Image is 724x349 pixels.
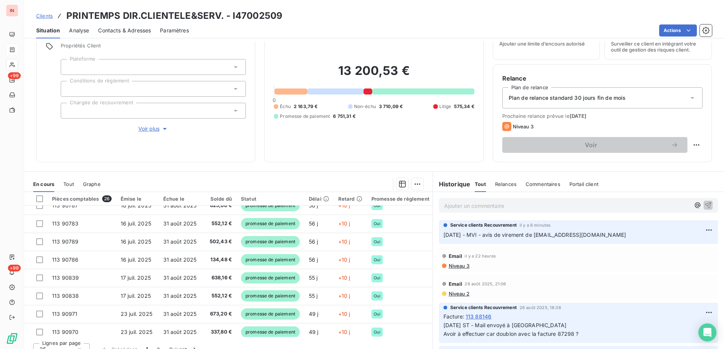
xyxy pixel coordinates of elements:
button: Voir [502,137,687,153]
span: +10 j [338,274,350,281]
span: Plan de relance standard 30 jours fin de mois [509,94,626,102]
span: 56 j [309,256,318,263]
span: Tout [63,181,74,187]
button: Actions [659,24,697,37]
span: Niveau 3 [448,263,469,269]
span: 31 août 2025 [163,256,197,263]
span: Clients [36,13,53,19]
span: 113 88146 [466,312,491,320]
span: 49 j [309,329,319,335]
span: 575,34 € [454,103,474,110]
button: Voir plus [61,125,246,133]
span: Oui [374,312,380,316]
span: 17 juil. 2025 [121,293,151,299]
span: 113 90786 [52,256,78,263]
span: 113 90789 [52,238,78,245]
span: 2 163,79 € [294,103,318,110]
span: il y a 8 minutes [520,223,551,227]
span: promesse de paiement [241,254,300,265]
span: 3 710,09 € [379,103,403,110]
div: Statut [241,196,300,202]
span: 16 juil. 2025 [121,220,151,227]
span: 113 90783 [52,220,78,227]
span: 113 90839 [52,274,79,281]
span: Graphe [83,181,101,187]
span: +99 [8,265,21,271]
span: +99 [8,72,21,79]
span: Voir plus [138,125,169,133]
span: 16 juil. 2025 [121,238,151,245]
span: Oui [374,203,380,208]
span: Portail client [569,181,598,187]
span: 31 août 2025 [163,220,197,227]
span: +10 j [338,238,350,245]
span: 26 [102,195,112,202]
span: promesse de paiement [241,290,300,302]
div: Solde dû [206,196,232,202]
a: Clients [36,12,53,20]
span: Oui [374,239,380,244]
div: Pièces comptables [52,195,112,202]
span: +10 j [338,311,350,317]
div: Retard [338,196,362,202]
span: Service clients Recouvrement [450,222,517,229]
span: Échu [280,103,291,110]
h2: 13 200,53 € [274,63,474,86]
span: Surveiller ce client en intégrant votre outil de gestion des risques client. [611,41,706,53]
input: Ajouter une valeur [67,85,73,92]
span: [DATE] [570,113,587,119]
h6: Relance [502,74,703,83]
span: 55 j [309,293,318,299]
span: Contacts & Adresses [98,27,151,34]
span: Non-échu [354,103,376,110]
span: 17 juil. 2025 [121,274,151,281]
span: Oui [374,294,380,298]
span: Prochaine relance prévue le [502,113,703,119]
span: Litige [439,103,451,110]
span: Situation [36,27,60,34]
span: Oui [374,276,380,280]
span: 825,60 € [206,202,232,209]
input: Ajouter une valeur [67,107,73,114]
span: 0 [273,97,276,103]
span: 31 août 2025 [163,329,197,335]
span: 23 juil. 2025 [121,329,152,335]
span: Propriétés Client [61,43,246,53]
span: promesse de paiement [241,308,300,320]
h6: Historique [433,180,471,189]
span: 49 j [309,311,319,317]
span: Tout [475,181,486,187]
span: 6 751,31 € [333,113,356,120]
span: 113 90838 [52,293,79,299]
span: 56 j [309,238,318,245]
span: promesse de paiement [241,200,300,211]
span: [DATE] ST - Mail envoyé à [GEOGRAPHIC_DATA] Avoir à effectuer car doublon avec la facture 87298 ? [443,322,579,337]
span: promesse de paiement [241,218,300,229]
span: [DATE] - MVI - avis de virement de [EMAIL_ADDRESS][DOMAIN_NAME] [443,232,626,238]
span: Oui [374,221,380,226]
span: 55 j [309,274,318,281]
span: +10 j [338,256,350,263]
span: Oui [374,330,380,334]
span: Promesse de paiement [280,113,330,120]
span: En cours [33,181,54,187]
span: Ajouter une limite d’encours autorisé [499,41,585,47]
span: 502,43 € [206,238,232,245]
div: Open Intercom Messenger [698,323,716,341]
span: Analyse [69,27,89,34]
span: Relances [495,181,517,187]
span: 638,16 € [206,274,232,282]
span: +10 j [338,329,350,335]
span: +10 j [338,220,350,227]
span: il y a 22 heures [465,254,495,258]
span: +10 j [338,293,350,299]
span: 23 juil. 2025 [121,311,152,317]
img: Logo LeanPay [6,332,18,344]
span: 31 août 2025 [163,238,197,245]
div: IN [6,5,18,17]
span: 26 août 2025, 18:38 [520,305,561,310]
span: 31 août 2025 [163,274,197,281]
input: Ajouter une valeur [67,64,73,70]
span: 56 j [309,220,318,227]
span: 552,12 € [206,220,232,227]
